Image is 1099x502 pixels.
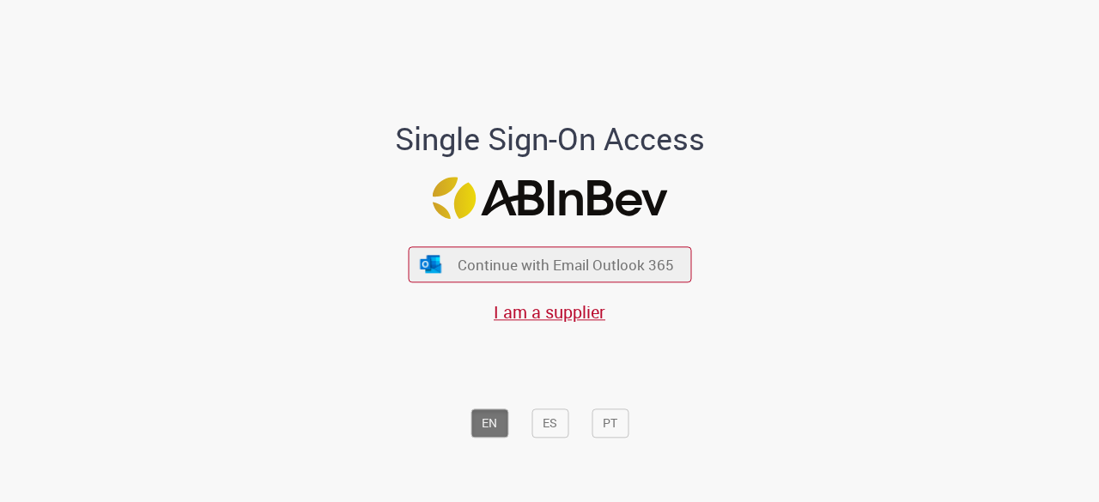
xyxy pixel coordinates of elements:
[408,247,691,282] button: ícone Azure/Microsoft 360 Continue with Email Outlook 365
[494,300,605,324] a: I am a supplier
[312,123,788,157] h1: Single Sign-On Access
[432,177,667,219] img: Logo ABInBev
[419,255,443,273] img: ícone Azure/Microsoft 360
[471,409,508,438] button: EN
[531,409,568,438] button: ES
[458,255,674,275] span: Continue with Email Outlook 365
[592,409,628,438] button: PT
